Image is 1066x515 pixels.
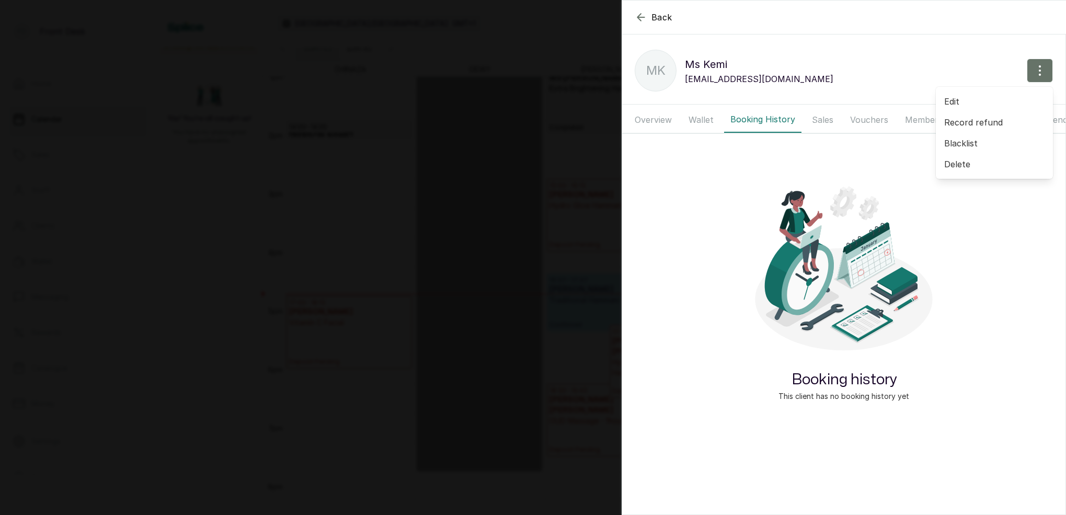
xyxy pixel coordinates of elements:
[685,56,833,73] p: Ms Kemi
[778,391,909,402] p: This client has no booking history yet
[899,107,965,133] button: Memberships
[944,137,1045,150] span: Blacklist
[651,11,672,24] span: Back
[635,11,672,24] button: Back
[806,107,840,133] button: Sales
[646,61,666,80] p: MK
[685,73,833,85] p: [EMAIL_ADDRESS][DOMAIN_NAME]
[944,116,1045,129] span: Record refund
[944,158,1045,170] span: Delete
[628,107,678,133] button: Overview
[944,95,1045,108] span: Edit
[724,107,801,133] button: Booking History
[844,107,895,133] button: Vouchers
[682,107,720,133] button: Wallet
[792,370,897,391] h2: Booking history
